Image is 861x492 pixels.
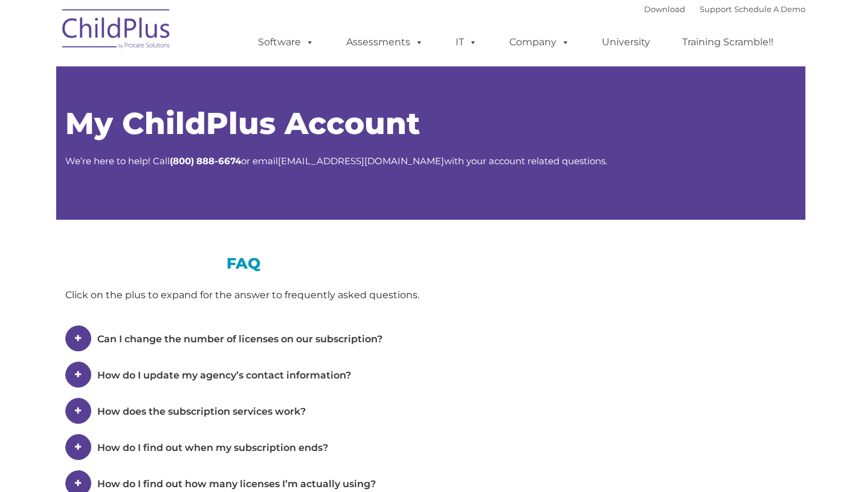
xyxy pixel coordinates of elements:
a: Training Scramble!! [670,30,785,54]
a: Schedule A Demo [734,4,805,14]
a: Software [246,30,326,54]
a: Company [497,30,582,54]
strong: 800) 888-6674 [173,155,241,167]
img: ChildPlus by Procare Solutions [56,1,177,61]
span: We’re here to help! Call or email with your account related questions. [65,155,607,167]
span: How do I update my agency’s contact information? [97,369,351,381]
a: Download [644,4,685,14]
a: Support [700,4,732,14]
a: University [590,30,662,54]
a: IT [443,30,489,54]
span: How do I find out how many licenses I’m actually using? [97,478,376,490]
span: Can I change the number of licenses on our subscription? [97,333,382,345]
font: | [644,4,805,14]
h3: FAQ [65,256,422,271]
a: [EMAIL_ADDRESS][DOMAIN_NAME] [278,155,444,167]
div: Click on the plus to expand for the answer to frequently asked questions. [65,286,422,304]
a: Assessments [334,30,436,54]
span: My ChildPlus Account [65,105,420,142]
span: How do I find out when my subscription ends? [97,442,328,453]
strong: ( [170,155,173,167]
span: How does the subscription services work? [97,406,306,417]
